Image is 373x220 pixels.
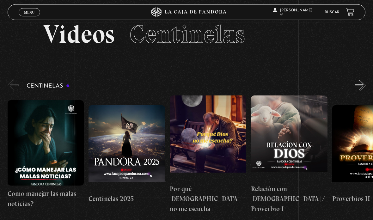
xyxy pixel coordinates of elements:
[89,194,165,204] h4: Centinelas 2025
[355,80,366,91] button: Next
[24,10,34,14] span: Menu
[43,22,330,47] h2: Videos
[27,83,70,89] h3: Centinelas
[8,80,19,91] button: Previous
[8,189,84,209] h4: Como manejar las malas noticias?
[346,8,354,16] a: View your shopping cart
[251,96,327,214] a: Relación con [DEMOGRAPHIC_DATA] / Proverbio I
[89,96,165,214] a: Centinelas 2025
[22,16,37,20] span: Cerrar
[170,184,246,214] h4: Por qué [DEMOGRAPHIC_DATA] no me escucha
[170,96,246,214] a: Por qué [DEMOGRAPHIC_DATA] no me escucha
[251,184,327,214] h4: Relación con [DEMOGRAPHIC_DATA] / Proverbio I
[130,19,245,50] span: Centinelas
[273,9,312,16] span: [PERSON_NAME]
[8,96,84,214] a: Como manejar las malas noticias?
[325,10,339,14] a: Buscar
